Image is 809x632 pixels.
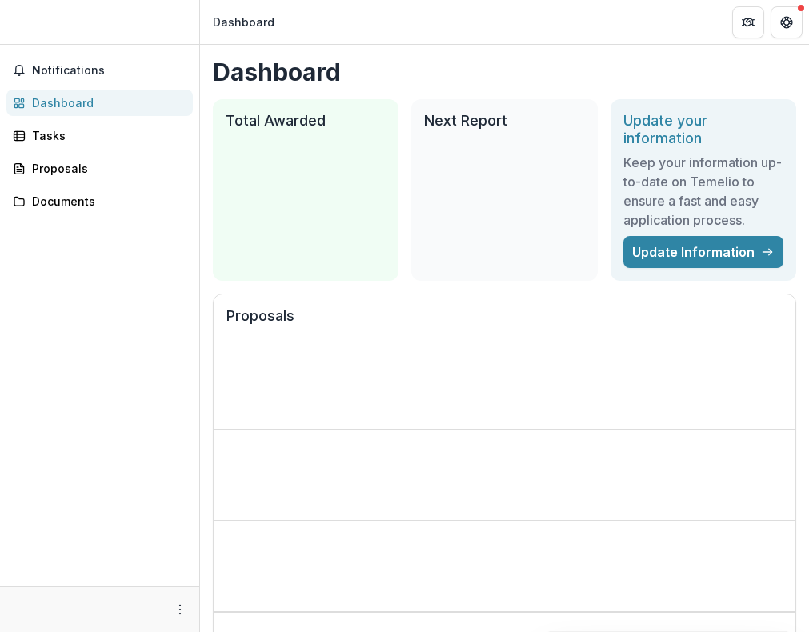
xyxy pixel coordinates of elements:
div: Documents [32,193,180,210]
h2: Proposals [226,307,783,338]
button: Get Help [771,6,803,38]
button: More [170,600,190,619]
span: Notifications [32,64,186,78]
h1: Dashboard [213,58,796,86]
a: Proposals [6,155,193,182]
a: Dashboard [6,90,193,116]
h2: Next Report [424,112,584,130]
div: Proposals [32,160,180,177]
div: Tasks [32,127,180,144]
a: Update Information [623,236,783,268]
button: Notifications [6,58,193,83]
div: Dashboard [32,94,180,111]
h3: Keep your information up-to-date on Temelio to ensure a fast and easy application process. [623,153,783,230]
a: Documents [6,188,193,214]
a: Tasks [6,122,193,149]
nav: breadcrumb [206,10,281,34]
h2: Total Awarded [226,112,386,130]
h2: Update your information [623,112,783,146]
div: Dashboard [213,14,274,30]
button: Partners [732,6,764,38]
